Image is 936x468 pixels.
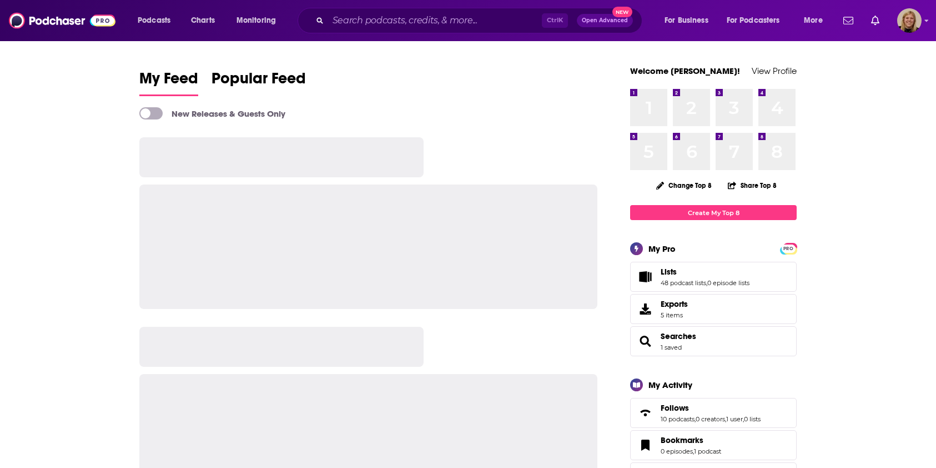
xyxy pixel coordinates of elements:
a: Show notifications dropdown [839,11,858,30]
a: Bookmarks [634,437,656,453]
a: Show notifications dropdown [867,11,884,30]
a: Follows [634,405,656,421]
a: Lists [634,269,656,285]
a: Popular Feed [212,69,306,96]
div: My Activity [648,380,692,390]
a: 1 user [726,415,743,423]
a: Create My Top 8 [630,205,797,220]
div: Search podcasts, credits, & more... [308,8,653,33]
button: open menu [229,12,290,29]
span: Exports [634,301,656,317]
button: open menu [130,12,185,29]
span: PRO [782,245,795,253]
a: Charts [184,12,222,29]
img: Podchaser - Follow, Share and Rate Podcasts [9,10,115,31]
span: , [695,415,696,423]
button: Open AdvancedNew [577,14,633,27]
div: My Pro [648,243,676,254]
button: open menu [657,12,722,29]
button: Change Top 8 [650,178,718,192]
span: 5 items [661,311,688,319]
span: , [706,279,707,287]
a: 0 creators [696,415,725,423]
span: Logged in as avansolkema [897,8,922,33]
span: For Podcasters [727,13,780,28]
a: 48 podcast lists [661,279,706,287]
a: New Releases & Guests Only [139,107,285,120]
a: Lists [661,267,749,277]
span: Exports [661,299,688,309]
span: Charts [191,13,215,28]
button: Share Top 8 [727,175,777,196]
span: Follows [630,398,797,428]
span: , [725,415,726,423]
a: 1 saved [661,343,682,351]
a: View Profile [752,66,797,76]
span: My Feed [139,69,198,94]
a: Welcome [PERSON_NAME]! [630,66,740,76]
a: Searches [661,331,696,341]
a: 1 podcast [694,447,721,455]
a: Bookmarks [661,435,721,445]
a: Searches [634,333,656,349]
span: Open Advanced [582,18,628,23]
a: Follows [661,403,761,413]
a: Exports [630,294,797,324]
a: 0 episode lists [707,279,749,287]
span: For Business [665,13,708,28]
span: Ctrl K [542,13,568,28]
span: Podcasts [138,13,170,28]
button: Show profile menu [897,8,922,33]
span: Bookmarks [630,430,797,460]
span: Bookmarks [661,435,703,445]
button: open menu [719,12,796,29]
button: open menu [796,12,837,29]
span: Lists [630,262,797,292]
span: , [743,415,744,423]
span: , [693,447,694,455]
input: Search podcasts, credits, & more... [328,12,542,29]
a: 0 episodes [661,447,693,455]
a: 10 podcasts [661,415,695,423]
span: Lists [661,267,677,277]
span: Monitoring [236,13,276,28]
span: Popular Feed [212,69,306,94]
span: Searches [630,326,797,356]
a: My Feed [139,69,198,96]
span: New [612,7,632,17]
a: PRO [782,244,795,252]
span: More [804,13,823,28]
a: 0 lists [744,415,761,423]
span: Follows [661,403,689,413]
img: User Profile [897,8,922,33]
